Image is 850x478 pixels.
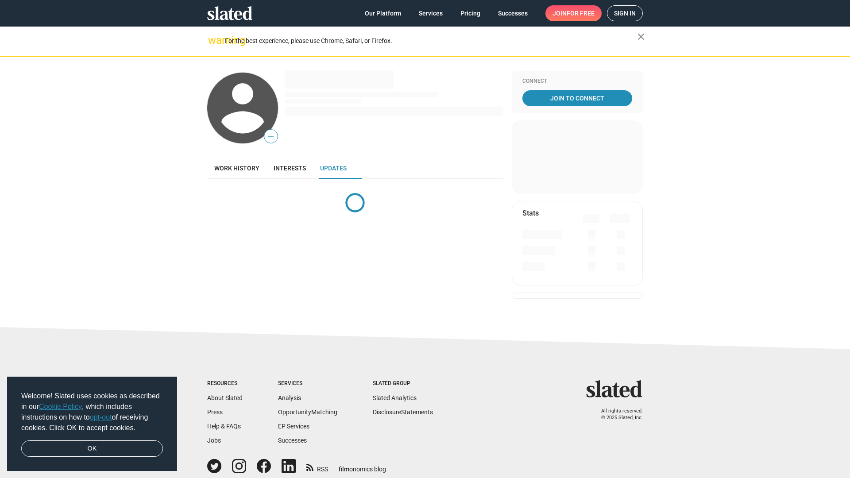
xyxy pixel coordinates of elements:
a: dismiss cookie message [21,440,163,457]
div: For the best experience, please use Chrome, Safari, or Firefox. [225,35,637,47]
span: — [264,131,278,143]
span: Join To Connect [524,90,630,106]
span: Interests [274,165,306,172]
a: Successes [278,437,307,444]
a: DisclosureStatements [373,409,433,416]
mat-card-title: Stats [522,208,539,218]
a: Our Platform [358,5,408,21]
a: Cookie Policy [39,403,82,410]
div: Resources [207,380,243,387]
a: EP Services [278,423,309,430]
span: for free [567,5,595,21]
div: Slated Group [373,380,433,387]
span: Join [552,5,595,21]
a: OpportunityMatching [278,409,337,416]
p: All rights reserved. © 2025 Slated, Inc. [592,408,643,421]
a: Work history [207,158,267,179]
a: RSS [306,460,328,474]
span: Updates [320,165,347,172]
a: Joinfor free [545,5,602,21]
mat-icon: warning [208,35,219,46]
span: Services [419,5,443,21]
div: Services [278,380,337,387]
span: Work history [214,165,259,172]
a: Updates [313,158,354,179]
a: opt-out [90,413,112,421]
a: Join To Connect [522,90,632,106]
a: Jobs [207,437,221,444]
span: Pricing [460,5,480,21]
div: cookieconsent [7,377,177,471]
a: Sign in [607,5,643,21]
a: Slated Analytics [373,394,417,401]
a: Services [412,5,450,21]
span: Welcome! Slated uses cookies as described in our , which includes instructions on how to of recei... [21,391,163,433]
span: Sign in [614,6,636,21]
a: Help & FAQs [207,423,241,430]
a: Interests [267,158,313,179]
a: Pricing [453,5,487,21]
a: Successes [491,5,535,21]
span: Successes [498,5,528,21]
span: Our Platform [365,5,401,21]
mat-icon: close [636,31,646,42]
span: film [339,466,349,473]
a: filmonomics blog [339,458,386,474]
div: Connect [522,78,632,85]
a: About Slated [207,394,243,401]
a: Analysis [278,394,301,401]
a: Press [207,409,223,416]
